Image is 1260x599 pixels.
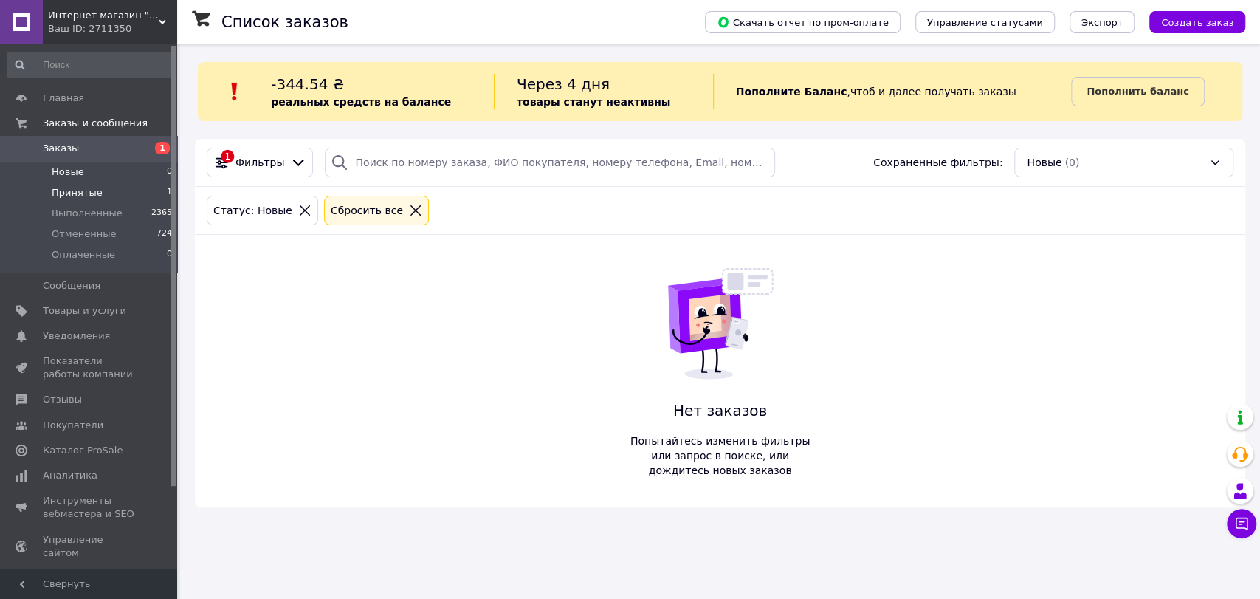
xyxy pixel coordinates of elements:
[1227,509,1256,538] button: Чат с покупателем
[167,186,172,199] span: 1
[43,494,137,521] span: Инструменты вебмастера и SEO
[52,227,116,241] span: Отмененные
[1161,17,1233,28] span: Создать заказ
[48,22,177,35] div: Ваш ID: 2711350
[167,248,172,261] span: 0
[873,155,1002,170] span: Сохраненные фильтры:
[517,75,610,93] span: Через 4 дня
[713,74,1072,109] div: , чтоб и далее получать заказы
[43,304,126,318] span: Товары и услуги
[156,227,172,241] span: 724
[52,207,123,220] span: Выполненные
[927,17,1043,28] span: Управление статусами
[1070,11,1135,33] button: Экспорт
[224,81,246,103] img: :exclamation:
[155,142,170,154] span: 1
[271,75,344,93] span: -344.54 ₴
[52,186,103,199] span: Принятые
[43,419,103,432] span: Покупатели
[43,117,148,130] span: Заказы и сообщения
[623,434,818,478] span: Попытайтесь изменить фильтры или запрос в поиске, или дождитесь новых заказов
[221,13,348,31] h1: Список заказов
[210,202,295,219] div: Статус: Новые
[43,329,110,343] span: Уведомления
[1149,11,1245,33] button: Создать заказ
[1135,16,1245,27] a: Создать заказ
[717,16,889,29] span: Скачать отчет по пром-оплате
[43,533,137,560] span: Управление сайтом
[328,202,406,219] div: Сбросить все
[1081,17,1123,28] span: Экспорт
[517,96,670,108] b: товары станут неактивны
[151,207,172,220] span: 2365
[736,86,847,97] b: Пополните Баланс
[43,92,84,105] span: Главная
[705,11,901,33] button: Скачать отчет по пром-оплате
[43,355,137,381] span: Показатели работы компании
[1064,157,1079,168] span: (0)
[43,279,100,292] span: Сообщения
[1071,77,1204,106] a: Пополнить баланс
[623,400,818,422] span: Нет заказов
[325,148,774,177] input: Поиск по номеру заказа, ФИО покупателя, номеру телефона, Email, номеру накладной
[43,142,79,155] span: Заказы
[1027,155,1061,170] span: Новые
[43,444,123,457] span: Каталог ProSale
[43,393,82,406] span: Отзывы
[43,469,97,482] span: Аналитика
[271,96,451,108] b: реальных средств на балансе
[1087,86,1188,97] b: Пополнить баланс
[52,165,84,179] span: Новые
[48,9,159,22] span: Интернет магазин "You Style" (Твой стиль).
[7,52,173,78] input: Поиск
[235,155,284,170] span: Фильтры
[915,11,1055,33] button: Управление статусами
[52,248,115,261] span: Оплаченные
[167,165,172,179] span: 0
